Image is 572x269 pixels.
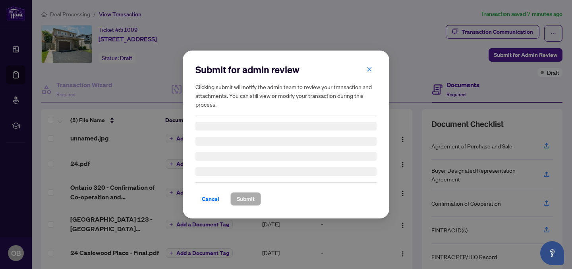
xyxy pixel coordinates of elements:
[540,241,564,265] button: Open asap
[195,82,377,109] h5: Clicking submit will notify the admin team to review your transaction and attachments. You can st...
[202,193,219,205] span: Cancel
[195,192,226,206] button: Cancel
[367,66,372,72] span: close
[230,192,261,206] button: Submit
[195,63,377,76] h2: Submit for admin review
